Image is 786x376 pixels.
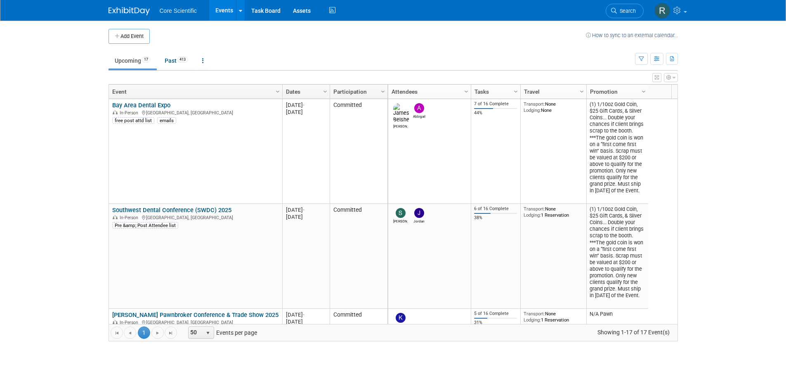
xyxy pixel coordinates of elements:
[393,103,409,123] img: James Belshe
[112,319,279,326] div: [GEOGRAPHIC_DATA], [GEOGRAPHIC_DATA]
[396,313,406,323] img: Kim Kahlmorgan
[586,99,648,204] td: (1) 1/10oz Gold Coin, $25 Gift Cards, & Silver Coins... Double your chances if client brings scra...
[524,101,583,113] div: None None
[462,85,471,97] a: Column Settings
[157,117,176,124] div: emails
[124,326,136,339] a: Go to the previous page
[154,330,161,336] span: Go to the next page
[113,330,120,336] span: Go to the first page
[286,206,326,213] div: [DATE]
[524,311,583,323] div: None 1 Reservation
[396,208,406,218] img: Sam Robinson
[590,85,643,99] a: Promotion
[322,88,328,95] span: Column Settings
[112,214,279,221] div: [GEOGRAPHIC_DATA], [GEOGRAPHIC_DATA]
[273,85,282,97] a: Column Settings
[380,88,386,95] span: Column Settings
[127,330,133,336] span: Go to the previous page
[177,57,188,63] span: 413
[524,85,581,99] a: Travel
[142,57,151,63] span: 17
[330,309,387,331] td: Committed
[617,8,636,14] span: Search
[109,7,150,15] img: ExhibitDay
[274,88,281,95] span: Column Settings
[120,215,141,220] span: In-Person
[109,53,157,69] a: Upcoming17
[330,204,387,309] td: Committed
[640,88,647,95] span: Column Settings
[120,110,141,116] span: In-Person
[112,222,178,229] div: Pre &amp; Post Attendee list
[286,318,326,325] div: [DATE]
[393,218,408,223] div: Sam Robinson
[168,330,174,336] span: Go to the last page
[113,110,118,114] img: In-Person Event
[578,88,585,95] span: Column Settings
[474,320,517,326] div: 31%
[577,85,586,97] a: Column Settings
[160,7,197,14] span: Core Scientific
[286,213,326,220] div: [DATE]
[189,327,203,338] span: 50
[524,206,583,218] div: None 1 Reservation
[412,218,426,223] div: Jordan McCullough
[414,103,424,113] img: Abbigail Belshe
[112,206,231,214] a: Southwest Dental Conference (SWDC) 2025
[524,101,545,107] span: Transport:
[112,102,170,109] a: Bay Area Dental Expo
[321,85,330,97] a: Column Settings
[330,99,387,204] td: Committed
[474,110,517,116] div: 44%
[113,215,118,219] img: In-Person Event
[177,326,265,339] span: Events per page
[158,53,194,69] a: Past413
[286,311,326,318] div: [DATE]
[474,101,517,107] div: 7 of 16 Complete
[474,206,517,212] div: 6 of 16 Complete
[109,29,150,44] button: Add Event
[112,117,154,124] div: free post attd list
[586,309,648,331] td: N/A Pawn
[392,85,465,99] a: Attendees
[111,326,123,339] a: Go to the first page
[412,113,426,118] div: Abbigail Belshe
[586,204,648,309] td: (1) 1/10oz Gold Coin, $25 Gift Cards, & Silver Coins... Double your chances if client brings scra...
[113,320,118,324] img: In-Person Event
[393,123,408,128] div: James Belshe
[639,85,648,97] a: Column Settings
[205,330,211,336] span: select
[378,85,387,97] a: Column Settings
[112,85,277,99] a: Event
[474,311,517,317] div: 5 of 16 Complete
[112,311,279,319] a: [PERSON_NAME] Pawnbroker Conference & Trade Show 2025
[333,85,382,99] a: Participation
[524,311,545,317] span: Transport:
[586,32,678,38] a: How to sync to an external calendar...
[654,3,670,19] img: Rachel Wolff
[511,85,520,97] a: Column Settings
[474,215,517,221] div: 38%
[590,326,677,338] span: Showing 1-17 of 17 Event(s)
[474,85,515,99] a: Tasks
[524,317,541,323] span: Lodging:
[303,207,304,213] span: -
[524,206,545,212] span: Transport:
[524,212,541,218] span: Lodging:
[286,109,326,116] div: [DATE]
[303,312,304,318] span: -
[112,109,279,116] div: [GEOGRAPHIC_DATA], [GEOGRAPHIC_DATA]
[303,102,304,108] span: -
[463,88,470,95] span: Column Settings
[138,326,150,339] span: 1
[524,107,541,113] span: Lodging:
[606,4,644,18] a: Search
[165,326,177,339] a: Go to the last page
[393,323,408,328] div: Kim Kahlmorgan
[286,102,326,109] div: [DATE]
[414,208,424,218] img: Jordan McCullough
[512,88,519,95] span: Column Settings
[286,85,324,99] a: Dates
[151,326,164,339] a: Go to the next page
[120,320,141,325] span: In-Person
